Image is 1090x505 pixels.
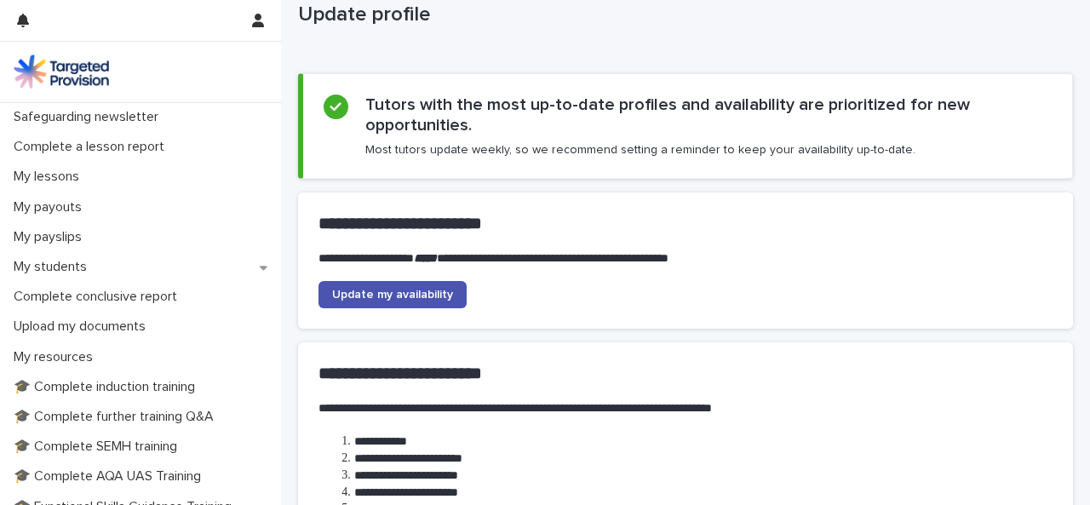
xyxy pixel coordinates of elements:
[7,379,209,395] p: 🎓 Complete induction training
[7,289,191,305] p: Complete conclusive report
[7,439,191,455] p: 🎓 Complete SEMH training
[365,142,915,158] p: Most tutors update weekly, so we recommend setting a reminder to keep your availability up-to-date.
[7,468,215,485] p: 🎓 Complete AQA UAS Training
[7,318,159,335] p: Upload my documents
[7,229,95,245] p: My payslips
[298,3,1066,27] p: Update profile
[332,289,453,301] span: Update my availability
[7,259,100,275] p: My students
[7,409,227,425] p: 🎓 Complete further training Q&A
[365,95,1052,135] h2: Tutors with the most up-to-date profiles and availability are prioritized for new opportunities.
[14,55,109,89] img: M5nRWzHhSzIhMunXDL62
[7,349,106,365] p: My resources
[7,139,178,155] p: Complete a lesson report
[318,281,467,308] a: Update my availability
[7,169,93,185] p: My lessons
[7,109,172,125] p: Safeguarding newsletter
[7,199,95,215] p: My payouts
